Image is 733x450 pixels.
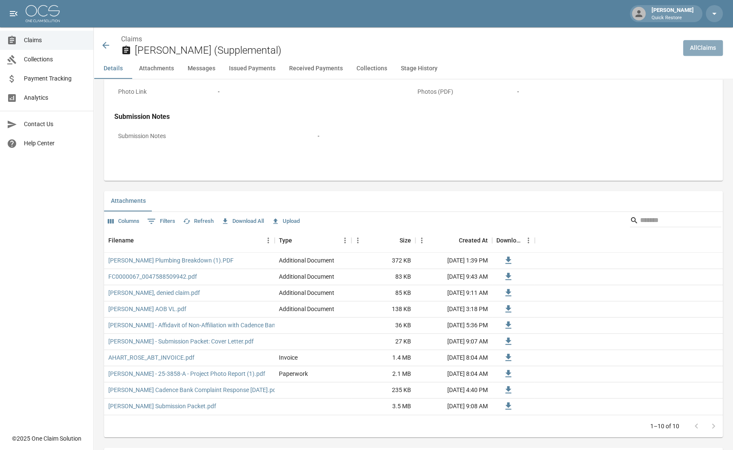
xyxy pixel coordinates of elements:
button: Menu [262,234,275,247]
button: Show filters [145,214,177,228]
div: Size [351,228,415,252]
p: Submission Notes [114,128,314,144]
p: Quick Restore [652,14,694,22]
div: Created At [415,228,492,252]
div: 36 KB [351,317,415,334]
div: Download [496,228,522,252]
div: 138 KB [351,301,415,317]
span: Payment Tracking [24,74,87,83]
div: [DATE] 9:07 AM [415,334,492,350]
div: Download [492,228,535,252]
div: Search [630,213,721,229]
div: - [318,132,709,141]
div: Size [400,228,411,252]
button: open drawer [5,5,22,22]
div: Additional Document [279,288,334,297]
button: Download All [219,215,266,228]
p: 1–10 of 10 [650,422,679,430]
div: [DATE] 8:04 AM [415,350,492,366]
div: [DATE] 5:36 PM [415,317,492,334]
a: [PERSON_NAME] - Affidavit of Non-Affiliation with Cadence Bank.pdf [108,321,289,329]
button: Details [94,58,132,79]
div: 372 KB [351,253,415,269]
div: related-list tabs [104,191,723,211]
nav: breadcrumb [121,34,676,44]
div: © 2025 One Claim Solution [12,434,81,443]
div: anchor tabs [94,58,733,79]
div: Invoice [279,353,298,362]
a: [PERSON_NAME] - Submission Packet: Cover Letter.pdf [108,337,254,346]
div: 1.4 MB [351,350,415,366]
button: Upload [269,215,302,228]
div: 3.5 MB [351,398,415,415]
div: [DATE] 4:40 PM [415,382,492,398]
a: FC0000067_0047588509942.pdf [108,272,197,281]
button: Stage History [394,58,444,79]
div: - [517,87,709,96]
div: Additional Document [279,305,334,313]
div: 83 KB [351,269,415,285]
button: Attachments [132,58,181,79]
a: [PERSON_NAME] Cadence Bank Complaint Response [DATE].pdf [108,386,278,394]
a: AllClaims [683,40,723,56]
button: Refresh [181,215,216,228]
a: [PERSON_NAME] - 25-3858-A - Project Photo Report (1).pdf [108,369,265,378]
button: Menu [351,234,364,247]
div: Filename [104,228,275,252]
button: Messages [181,58,222,79]
div: Filename [108,228,134,252]
img: ocs-logo-white-transparent.png [26,5,60,22]
button: Attachments [104,191,153,211]
a: [PERSON_NAME] AOB VL.pdf [108,305,186,313]
div: [DATE] 3:18 PM [415,301,492,317]
div: [PERSON_NAME] [648,6,697,21]
a: Claims [121,35,142,43]
div: [DATE] 9:08 AM [415,398,492,415]
div: 27 KB [351,334,415,350]
div: [DATE] 9:11 AM [415,285,492,301]
div: - [218,87,410,96]
p: Photos (PDF) [414,84,513,100]
button: Issued Payments [222,58,282,79]
div: Additional Document [279,272,334,281]
span: Analytics [24,93,87,102]
a: AHART_ROSE_ABT_INVOICE.pdf [108,353,194,362]
button: Select columns [106,215,142,228]
div: 235 KB [351,382,415,398]
a: [PERSON_NAME] Submission Packet.pdf [108,402,216,410]
span: Collections [24,55,87,64]
div: 85 KB [351,285,415,301]
span: Contact Us [24,120,87,129]
button: Collections [350,58,394,79]
button: Menu [415,234,428,247]
span: Claims [24,36,87,45]
div: Type [279,228,292,252]
button: Menu [339,234,351,247]
div: Additional Document [279,256,334,265]
h4: Submission Notes [114,112,713,121]
div: [DATE] 8:04 AM [415,366,492,382]
a: [PERSON_NAME], denied claim.pdf [108,288,200,297]
div: Created At [459,228,488,252]
button: Menu [522,234,535,247]
a: [PERSON_NAME] Plumbing Breakdown (1).PDF [108,256,234,265]
div: 2.1 MB [351,366,415,382]
span: Help Center [24,139,87,148]
div: [DATE] 1:39 PM [415,253,492,269]
div: Type [275,228,351,252]
button: Received Payments [282,58,350,79]
div: Paperwork [279,369,308,378]
p: Photo Link [114,84,214,100]
h2: [PERSON_NAME] (Supplemental) [135,44,676,57]
div: [DATE] 9:43 AM [415,269,492,285]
